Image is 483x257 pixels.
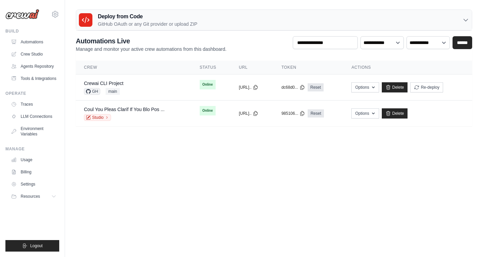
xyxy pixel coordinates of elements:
img: Logo [5,9,39,19]
a: Crewai CLI Project [84,81,124,86]
th: Actions [343,61,472,74]
a: LLM Connections [8,111,59,122]
a: Traces [8,99,59,110]
p: GitHub OAuth or any Git provider or upload ZIP [98,21,197,27]
div: Manage [5,146,59,152]
button: Logout [5,240,59,252]
div: Operate [5,91,59,96]
button: Options [351,108,379,119]
button: Re-deploy [410,82,443,92]
th: Token [273,61,343,74]
a: Coul You Pleas Clarif If You Blo Pos ... [84,107,164,112]
span: main [106,88,120,95]
th: URL [231,61,273,74]
button: dc68d0... [281,85,305,90]
h3: Deploy from Code [98,13,197,21]
a: Usage [8,154,59,165]
span: Logout [30,243,43,249]
button: 985106... [281,111,305,116]
a: Settings [8,179,59,190]
a: Reset [308,109,324,117]
span: Online [200,106,216,115]
a: Delete [382,82,408,92]
a: Studio [84,114,111,121]
a: Tools & Integrations [8,73,59,84]
h2: Automations Live [76,36,226,46]
button: Resources [8,191,59,202]
a: Automations [8,37,59,47]
div: Build [5,28,59,34]
span: Online [200,80,216,89]
th: Status [192,61,231,74]
span: Resources [21,194,40,199]
button: Options [351,82,379,92]
a: Agents Repository [8,61,59,72]
a: Crew Studio [8,49,59,60]
a: Environment Variables [8,123,59,140]
a: Reset [308,83,324,91]
a: Billing [8,167,59,177]
p: Manage and monitor your active crew automations from this dashboard. [76,46,226,52]
span: GH [84,88,100,95]
a: Delete [382,108,408,119]
th: Crew [76,61,192,74]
